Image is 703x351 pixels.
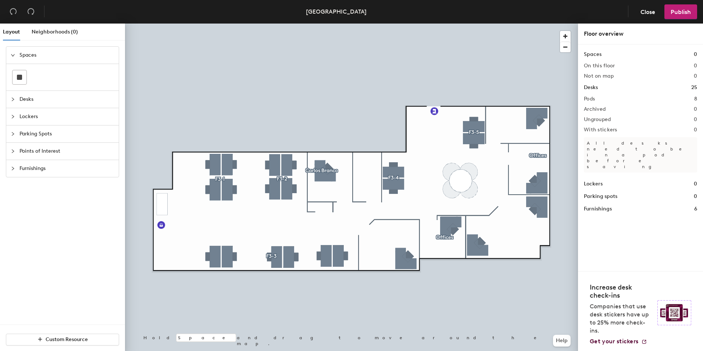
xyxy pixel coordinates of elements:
span: Points of Interest [19,143,114,160]
button: Custom Resource [6,334,119,345]
h1: 0 [694,50,697,58]
h4: Increase desk check-ins [590,283,653,299]
button: Close [634,4,661,19]
span: collapsed [11,114,15,119]
h2: 0 [694,127,697,133]
button: Help [553,335,571,347]
h2: 0 [694,117,697,123]
span: collapsed [11,132,15,136]
span: collapsed [11,97,15,102]
h2: With stickers [584,127,617,133]
span: Lockers [19,108,114,125]
span: Get your stickers [590,338,638,345]
a: Get your stickers [590,338,647,345]
span: Parking Spots [19,125,114,142]
span: collapsed [11,166,15,171]
h2: 0 [694,73,697,79]
div: [GEOGRAPHIC_DATA] [306,7,367,16]
h1: 0 [694,180,697,188]
span: expanded [11,53,15,57]
h1: 6 [694,205,697,213]
p: All desks need to be in a pod before saving [584,137,697,173]
h2: Not on map [584,73,614,79]
span: Neighborhoods (0) [32,29,78,35]
h2: 0 [694,63,697,69]
h1: 0 [694,192,697,201]
span: Layout [3,29,20,35]
span: Spaces [19,47,114,64]
span: Custom Resource [46,336,88,343]
h2: Ungrouped [584,117,611,123]
span: Close [640,8,655,15]
span: Desks [19,91,114,108]
h1: Lockers [584,180,603,188]
h1: Furnishings [584,205,612,213]
h2: 0 [694,106,697,112]
span: collapsed [11,149,15,153]
span: Publish [671,8,691,15]
button: Redo (⌘ + ⇧ + Z) [24,4,38,19]
h2: On this floor [584,63,615,69]
h1: 25 [691,84,697,92]
div: Floor overview [584,29,697,38]
h2: Pods [584,96,595,102]
h1: Parking spots [584,192,617,201]
button: Undo (⌘ + Z) [6,4,21,19]
img: Sticker logo [657,300,691,325]
h2: Archived [584,106,606,112]
h1: Desks [584,84,598,92]
span: Furnishings [19,160,114,177]
h2: 8 [694,96,697,102]
button: Publish [664,4,697,19]
h1: Spaces [584,50,602,58]
p: Companies that use desk stickers have up to 25% more check-ins. [590,302,653,335]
